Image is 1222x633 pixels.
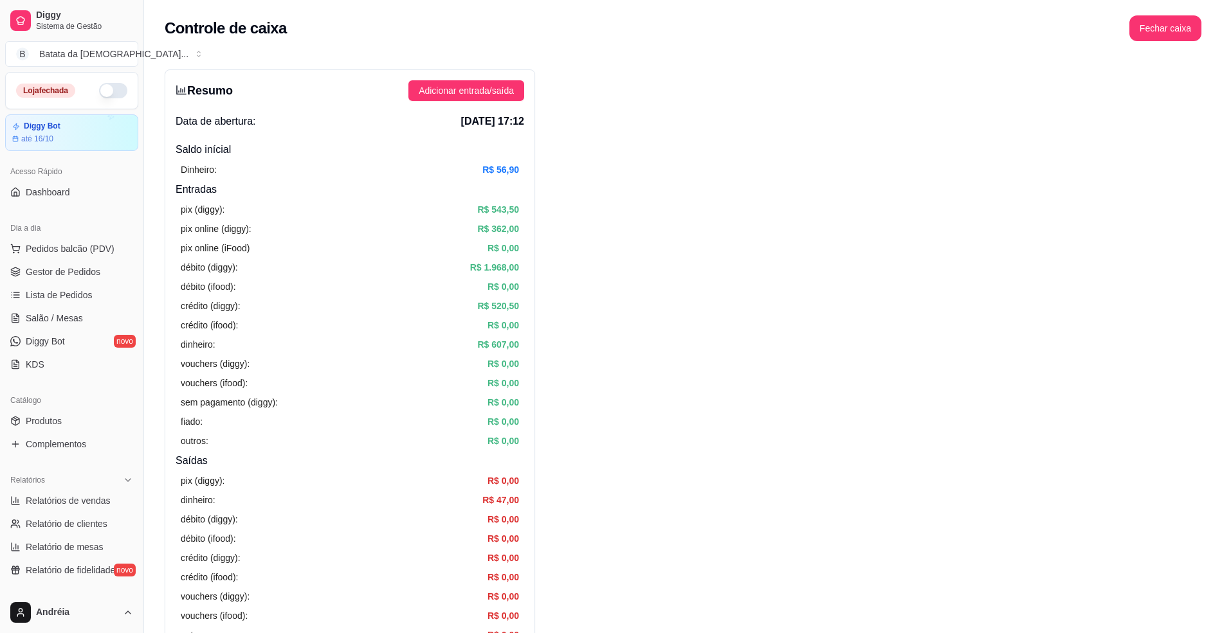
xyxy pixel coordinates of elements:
a: Lista de Pedidos [5,285,138,305]
article: outros: [181,434,208,448]
article: vouchers (ifood): [181,376,248,390]
article: R$ 0,00 [488,395,519,409]
span: Complementos [26,438,86,450]
a: Relatório de clientes [5,513,138,534]
article: pix (diggy): [181,202,224,217]
button: Adicionar entrada/saída [408,80,524,101]
div: Loja fechada [16,84,75,98]
article: R$ 0,00 [488,357,519,371]
span: Diggy [36,10,133,21]
h4: Saídas [176,453,524,468]
div: Dia a dia [5,218,138,238]
a: Complementos [5,434,138,454]
span: KDS [26,358,44,371]
article: R$ 543,50 [477,202,519,217]
article: R$ 0,00 [488,434,519,448]
span: Sistema de Gestão [36,21,133,31]
article: fiado: [181,415,203,429]
article: R$ 0,00 [488,474,519,488]
article: R$ 0,00 [488,589,519,603]
article: crédito (ifood): [181,570,238,584]
article: R$ 0,00 [488,551,519,565]
h3: Resumo [176,82,233,100]
a: Diggy Botnovo [5,331,138,352]
span: Diggy Bot [26,335,65,348]
button: Pedidos balcão (PDV) [5,238,138,259]
a: DiggySistema de Gestão [5,5,138,36]
article: vouchers (diggy): [181,589,250,603]
a: Dashboard [5,182,138,202]
span: Relatório de clientes [26,517,107,530]
article: débito (ifood): [181,531,236,546]
div: Acesso Rápido [5,161,138,182]
article: Dinheiro: [181,163,217,177]
span: Relatórios de vendas [26,494,111,507]
article: R$ 0,00 [488,512,519,526]
article: R$ 0,00 [488,318,519,332]
span: Relatórios [10,475,45,485]
article: crédito (ifood): [181,318,238,332]
article: crédito (diggy): [181,551,241,565]
a: Gestor de Pedidos [5,262,138,282]
div: Batata da [DEMOGRAPHIC_DATA] ... [39,48,188,60]
span: Adicionar entrada/saída [419,84,514,98]
span: bar-chart [176,84,187,96]
h2: Controle de caixa [165,18,287,39]
article: R$ 0,00 [488,570,519,584]
article: vouchers (diggy): [181,357,250,371]
article: pix online (diggy): [181,222,251,236]
span: Data de abertura: [176,114,256,129]
a: Relatório de fidelidadenovo [5,560,138,580]
article: dinheiro: [181,337,215,352]
article: débito (diggy): [181,512,238,526]
a: Salão / Mesas [5,308,138,328]
div: Catálogo [5,390,138,411]
button: Select a team [5,41,138,67]
span: [DATE] 17:12 [461,114,524,129]
article: R$ 0,00 [488,609,519,623]
article: R$ 362,00 [477,222,519,236]
button: Alterar Status [99,83,127,98]
button: Fechar caixa [1129,15,1201,41]
span: Relatório de mesas [26,540,104,553]
article: R$ 520,50 [477,299,519,313]
article: R$ 56,90 [482,163,519,177]
a: Produtos [5,411,138,431]
a: Relatórios de vendas [5,490,138,511]
article: R$ 0,00 [488,531,519,546]
article: pix (diggy): [181,474,224,488]
article: Diggy Bot [24,121,60,131]
article: débito (ifood): [181,280,236,294]
span: Relatório de fidelidade [26,564,115,576]
a: KDS [5,354,138,375]
article: R$ 607,00 [477,337,519,352]
article: crédito (diggy): [181,299,241,313]
article: dinheiro: [181,493,215,507]
span: Andréia [36,607,118,618]
h4: Entradas [176,182,524,197]
span: Dashboard [26,186,70,199]
span: Gestor de Pedidos [26,265,100,278]
span: Pedidos balcão (PDV) [26,242,114,255]
button: Andréia [5,597,138,628]
a: Relatório de mesas [5,537,138,557]
article: R$ 0,00 [488,415,519,429]
article: R$ 1.968,00 [470,260,519,274]
span: B [16,48,29,60]
article: R$ 0,00 [488,376,519,390]
article: até 16/10 [21,134,53,144]
article: pix online (iFood) [181,241,250,255]
article: R$ 0,00 [488,280,519,294]
article: vouchers (ifood): [181,609,248,623]
span: Lista de Pedidos [26,289,93,301]
a: Diggy Botaté 16/10 [5,114,138,151]
article: R$ 47,00 [482,493,519,507]
h4: Saldo inícial [176,142,524,157]
article: débito (diggy): [181,260,238,274]
span: Produtos [26,415,62,427]
span: Salão / Mesas [26,312,83,325]
article: R$ 0,00 [488,241,519,255]
article: sem pagamento (diggy): [181,395,278,409]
